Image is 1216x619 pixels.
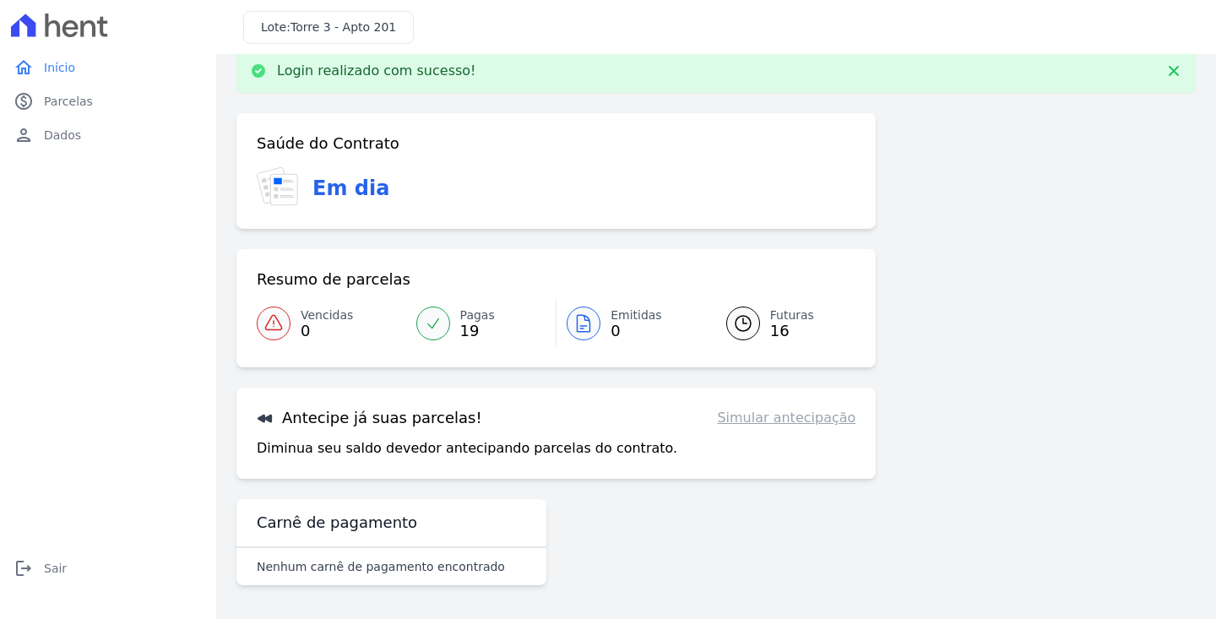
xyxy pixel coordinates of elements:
[556,300,706,347] a: Emitidas 0
[290,20,396,34] span: Torre 3 - Apto 201
[460,307,495,324] span: Pagas
[44,59,75,76] span: Início
[14,558,34,578] i: logout
[770,324,814,338] span: 16
[312,173,389,204] h3: Em dia
[44,127,81,144] span: Dados
[611,324,662,338] span: 0
[261,19,396,36] h3: Lote:
[257,408,482,428] h3: Antecipe já suas parcelas!
[44,560,67,577] span: Sair
[460,324,495,338] span: 19
[257,269,410,290] h3: Resumo de parcelas
[257,513,417,533] h3: Carnê de pagamento
[7,118,209,152] a: personDados
[257,133,399,154] h3: Saúde do Contrato
[257,300,406,347] a: Vencidas 0
[717,408,855,428] a: Simular antecipação
[14,125,34,145] i: person
[706,300,856,347] a: Futuras 16
[7,551,209,585] a: logoutSair
[277,62,476,79] p: Login realizado com sucesso!
[301,307,353,324] span: Vencidas
[14,57,34,78] i: home
[14,91,34,111] i: paid
[7,84,209,118] a: paidParcelas
[301,324,353,338] span: 0
[611,307,662,324] span: Emitidas
[257,438,677,459] p: Diminua seu saldo devedor antecipando parcelas do contrato.
[7,51,209,84] a: homeInício
[770,307,814,324] span: Futuras
[44,93,93,110] span: Parcelas
[257,558,505,575] p: Nenhum carnê de pagamento encontrado
[406,300,556,347] a: Pagas 19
